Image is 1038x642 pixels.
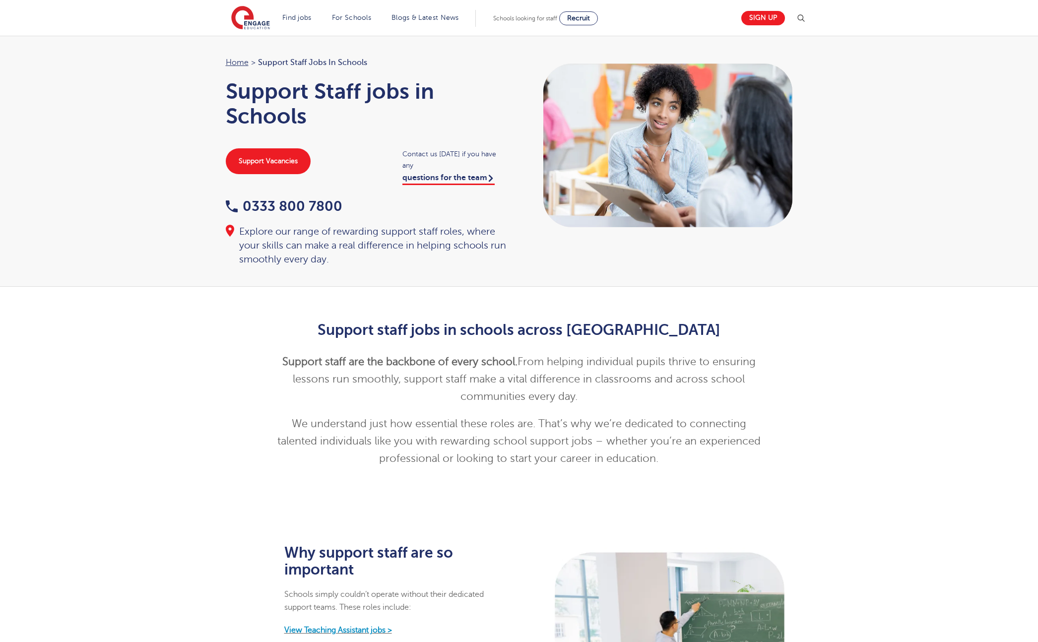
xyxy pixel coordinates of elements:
span: Recruit [567,14,590,22]
img: Engage Education [231,6,270,31]
strong: Why support staff are so important [284,544,453,578]
a: questions for the team [402,173,495,185]
p: We understand just how essential these roles are. That’s why we’re dedicated to connecting talent... [276,415,763,467]
a: Blogs & Latest News [391,14,459,21]
a: Support Vacancies [226,148,311,174]
a: Recruit [559,11,598,25]
span: Support Staff jobs in Schools [258,56,367,69]
a: For Schools [332,14,371,21]
span: Contact us [DATE] if you have any [402,148,509,171]
h1: Support Staff jobs in Schools [226,79,510,128]
a: 0333 800 7800 [226,198,342,214]
a: Home [226,58,249,67]
span: Schools looking for staff [493,15,557,22]
nav: breadcrumb [226,56,510,69]
a: Find jobs [282,14,312,21]
span: > [251,58,256,67]
div: Explore our range of rewarding support staff roles, where your skills can make a real difference ... [226,225,510,266]
p: From helping individual pupils thrive to ensuring lessons run smoothly, support staff make a vita... [276,353,763,405]
a: Sign up [741,11,785,25]
a: View Teaching Assistant jobs > [284,626,392,635]
strong: Support staff are the backbone of every school. [282,356,518,368]
strong: Support staff jobs in schools across [GEOGRAPHIC_DATA] [318,321,720,338]
p: Schools simply couldn’t operate without their dedicated support teams. These roles include: [284,588,506,614]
